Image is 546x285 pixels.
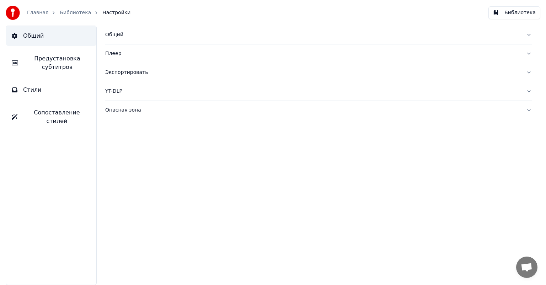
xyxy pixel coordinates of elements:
[23,32,44,40] span: Общий
[488,6,540,19] button: Библиотека
[23,108,91,125] span: Сопоставление стилей
[6,80,96,100] button: Стили
[105,44,532,63] button: Плеер
[105,50,520,57] div: Плеер
[27,9,130,16] nav: breadcrumb
[6,103,96,131] button: Сопоставление стилей
[105,26,532,44] button: Общий
[105,69,520,76] div: Экспортировать
[27,9,48,16] a: Главная
[102,9,130,16] span: Настройки
[516,257,537,278] div: Открытый чат
[6,26,96,46] button: Общий
[6,49,96,77] button: Предустановка субтитров
[6,6,20,20] img: youka
[24,54,91,71] span: Предустановка субтитров
[23,86,42,94] span: Стили
[105,63,532,82] button: Экспортировать
[105,82,532,101] button: YT-DLP
[105,31,520,38] div: Общий
[105,101,532,119] button: Опасная зона
[60,9,91,16] a: Библиотека
[105,107,520,114] div: Опасная зона
[105,88,520,95] div: YT-DLP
